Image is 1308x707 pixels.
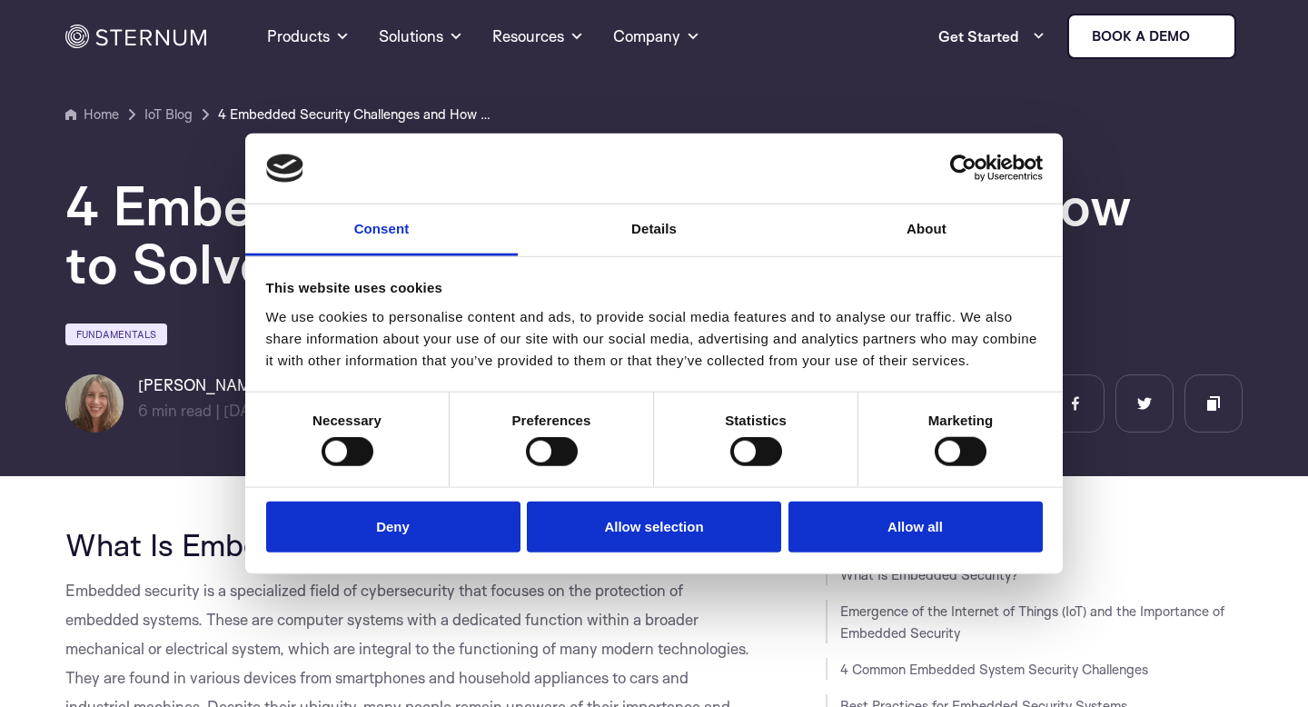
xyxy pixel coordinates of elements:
a: 4 Common Embedded System Security Challenges [840,661,1148,678]
strong: Statistics [725,413,787,428]
a: 4 Embedded Security Challenges and How to Solve Them [218,104,490,125]
img: logo [266,154,304,183]
span: What Is Embedded Security? [65,525,470,563]
a: Solutions [379,4,463,69]
span: 6 [138,401,148,420]
img: sternum iot [1197,29,1212,44]
span: min read | [138,401,220,420]
a: Consent [245,204,518,256]
a: Usercentrics Cookiebot - opens in a new window [884,154,1043,182]
button: Deny [266,501,520,553]
h1: 4 Embedded Security Challenges and How to Solve Them [65,176,1155,293]
div: We use cookies to personalise content and ads, to provide social media features and to analyse ou... [266,306,1043,372]
a: Company [613,4,700,69]
button: Allow selection [527,501,781,553]
strong: Necessary [312,413,381,428]
a: Resources [492,4,584,69]
a: Products [267,4,350,69]
a: IoT Blog [144,104,193,125]
h6: [PERSON_NAME] [138,374,274,396]
div: This website uses cookies [266,277,1043,299]
strong: Preferences [512,413,591,428]
a: About [790,204,1063,256]
a: Emergence of the Internet of Things (IoT) and the Importance of Embedded Security [840,602,1224,642]
a: Fundamentals [65,324,167,345]
span: [DATE] [223,401,274,420]
button: Allow all [788,501,1043,553]
a: Book a demo [1067,14,1236,59]
img: Hadas Spektor [65,374,124,433]
a: Details [518,204,790,256]
a: Get Started [938,18,1045,55]
a: What Is Embedded Security? [840,566,1018,583]
a: Home [65,104,119,125]
strong: Marketing [928,413,994,428]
